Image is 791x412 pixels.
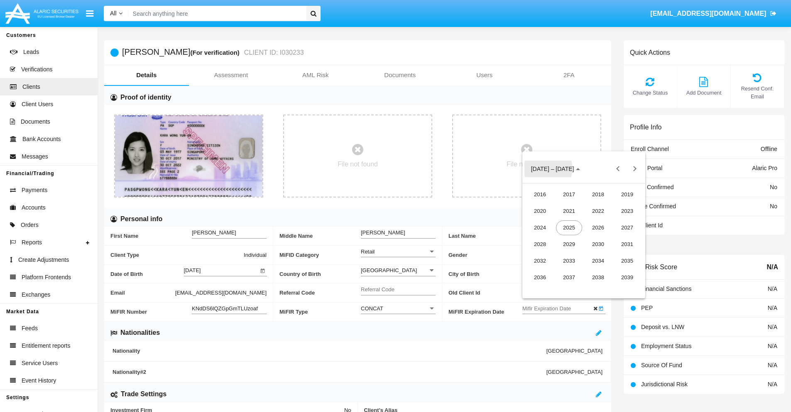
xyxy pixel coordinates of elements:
div: 2019 [614,187,640,202]
div: 2018 [585,187,611,202]
td: 2016 [526,186,555,203]
td: 2029 [555,236,584,253]
td: 2028 [526,236,555,253]
td: 2033 [555,253,584,269]
div: 2039 [614,270,640,285]
td: 2018 [584,186,613,203]
div: 2023 [614,204,640,219]
button: Previous 20 years [610,161,626,177]
div: 2030 [585,237,611,252]
div: 2034 [585,254,611,268]
div: 2020 [527,204,553,219]
div: 2036 [527,270,553,285]
div: 2022 [585,204,611,219]
td: 2024 [526,219,555,236]
td: 2032 [526,253,555,269]
div: 2017 [556,187,582,202]
div: 2016 [527,187,553,202]
td: 2020 [526,203,555,219]
div: 2025 [556,220,582,235]
td: 2017 [555,186,584,203]
button: Next 20 years [626,161,643,177]
td: 2037 [555,269,584,286]
td: 2026 [584,219,613,236]
td: 2034 [584,253,613,269]
div: 2033 [556,254,582,268]
div: 2038 [585,270,611,285]
td: 2036 [526,269,555,286]
div: 2032 [527,254,553,268]
div: 2029 [556,237,582,252]
td: 2038 [584,269,613,286]
span: [DATE] – [DATE] [531,166,574,173]
td: 2025 [555,219,584,236]
td: 2022 [584,203,613,219]
div: 2035 [614,254,640,268]
div: 2028 [527,237,553,252]
div: 2026 [585,220,611,235]
td: 2021 [555,203,584,219]
div: 2024 [527,220,553,235]
div: 2037 [556,270,582,285]
div: 2027 [614,220,640,235]
button: Choose date [524,161,587,177]
td: 2039 [613,269,642,286]
td: 2035 [613,253,642,269]
div: 2031 [614,237,640,252]
td: 2019 [613,186,642,203]
td: 2031 [613,236,642,253]
div: 2021 [556,204,582,219]
td: 2023 [613,203,642,219]
td: 2030 [584,236,613,253]
td: 2027 [613,219,642,236]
